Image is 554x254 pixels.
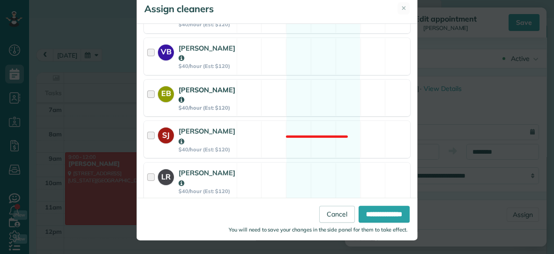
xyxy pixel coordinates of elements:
strong: [PERSON_NAME] [179,85,235,104]
strong: [PERSON_NAME] [179,127,235,145]
strong: $40/hour (Est: $120) [179,63,235,69]
strong: $40/hour (Est: $120) [179,188,235,194]
strong: LR [158,169,174,182]
strong: [PERSON_NAME] [179,168,235,187]
small: You will need to save your changes in the side panel for them to take effect. [229,226,408,233]
strong: $40/hour (Est: $120) [179,146,235,153]
h5: Assign cleaners [144,2,214,15]
strong: [PERSON_NAME] [179,44,235,62]
strong: EB [158,86,174,99]
span: ✕ [401,4,406,13]
strong: SJ [158,127,174,141]
strong: VB [158,45,174,58]
strong: $40/hour (Est: $120) [179,21,235,28]
a: Cancel [319,206,355,223]
strong: $40/hour (Est: $120) [179,105,235,111]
